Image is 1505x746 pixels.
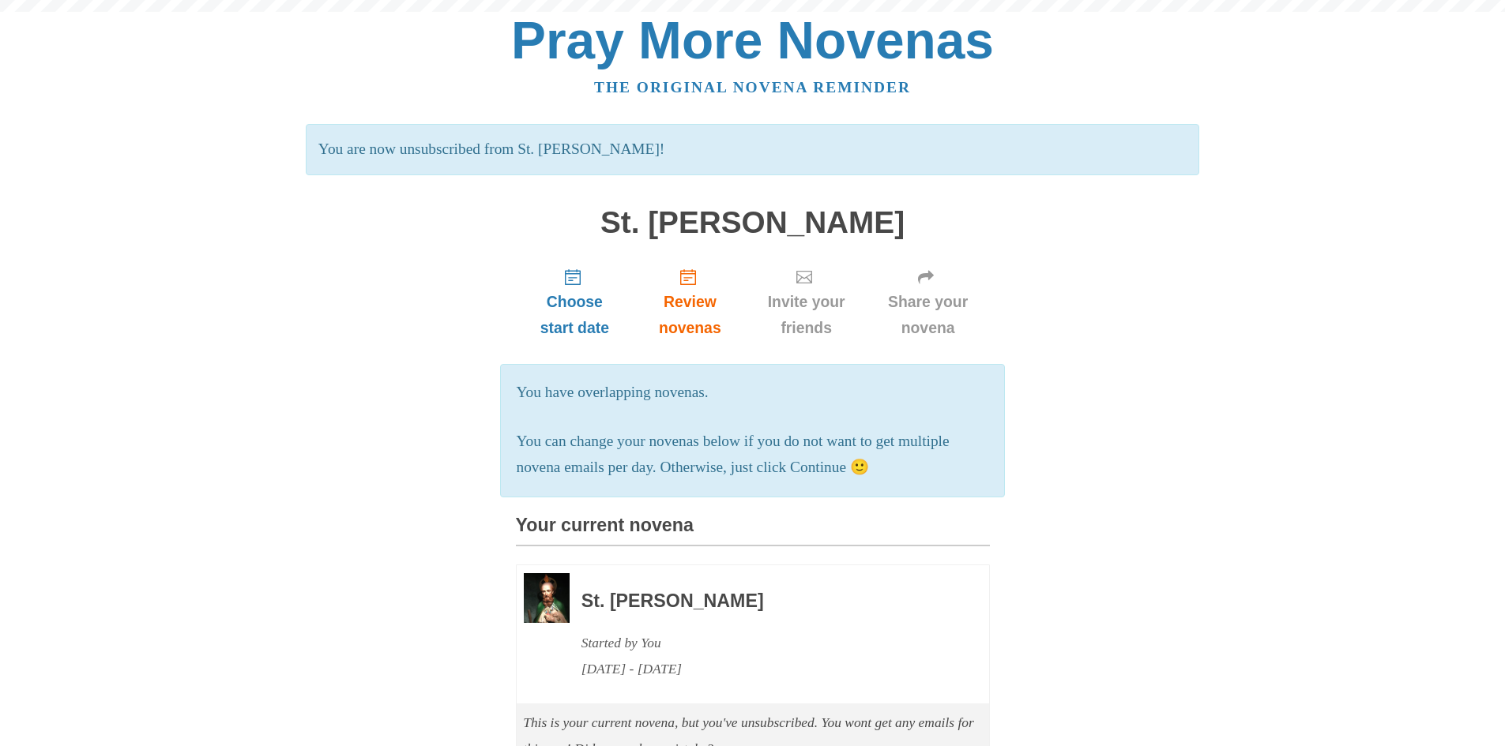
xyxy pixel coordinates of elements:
span: Share your novena [882,289,974,341]
span: Invite your friends [762,289,851,341]
a: Pray More Novenas [511,11,994,69]
span: Choose start date [532,289,619,341]
p: You are now unsubscribed from St. [PERSON_NAME]! [306,124,1199,175]
h3: Your current novena [516,515,990,546]
div: Started by You [581,630,946,656]
div: [DATE] - [DATE] [581,656,946,682]
h3: St. [PERSON_NAME] [581,591,946,612]
p: You have overlapping novenas. [517,380,989,406]
h1: St. [PERSON_NAME] [516,206,990,240]
p: You can change your novenas below if you do not want to get multiple novena emails per day. Other... [517,429,989,481]
a: Invite your friends [747,255,867,349]
a: Share your novena [867,255,990,349]
a: The original novena reminder [594,79,911,96]
a: Review novenas [634,255,746,349]
a: Choose start date [516,255,634,349]
span: Review novenas [649,289,730,341]
img: Novena image [524,573,570,623]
